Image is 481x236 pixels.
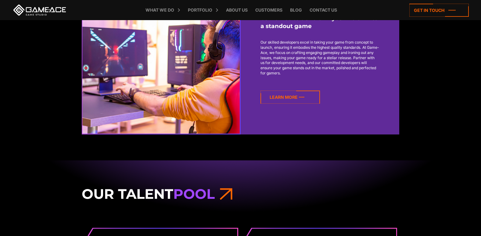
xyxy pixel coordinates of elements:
a: Learn More [260,91,320,104]
p: Our skilled developers excel in taking your game from concept to launch, ensuring it embodies the... [260,40,379,76]
span: Pool [173,185,215,202]
h3: Our Talent [82,185,400,202]
a: Get in touch [409,4,469,17]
